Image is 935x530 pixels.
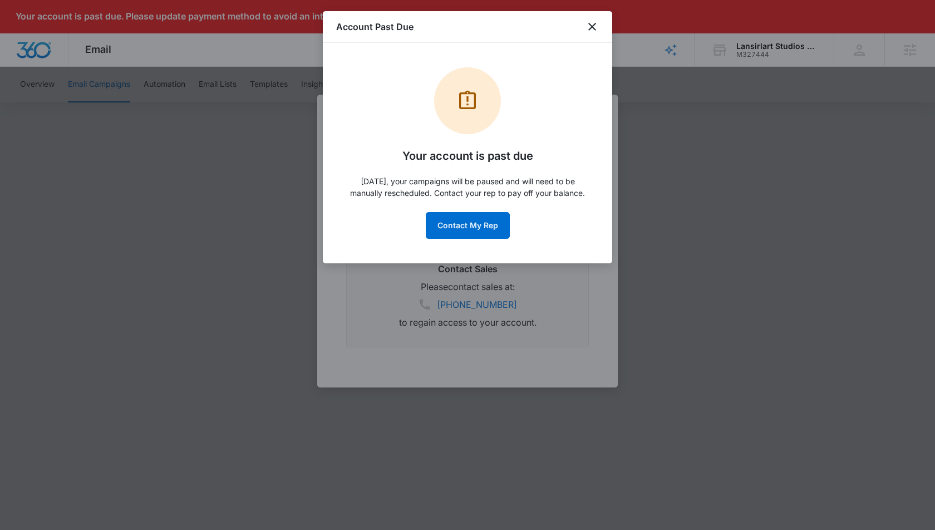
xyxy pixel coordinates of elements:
[426,212,510,239] button: Contact My Rep
[402,148,533,164] h5: Your account is past due
[336,20,414,33] h1: Account Past Due
[585,20,599,33] button: close
[347,175,588,199] p: [DATE], your campaigns will be paused and will need to be manually rescheduled. Contact your rep ...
